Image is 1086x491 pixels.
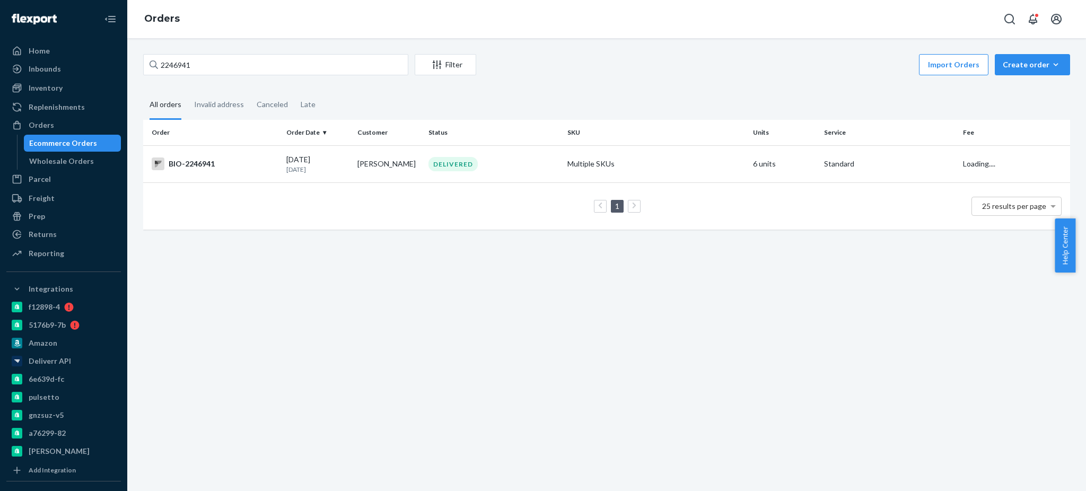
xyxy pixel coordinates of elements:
[6,407,121,424] a: gnzsuz-v5
[6,389,121,406] a: pulsetto
[6,443,121,460] a: [PERSON_NAME]
[1003,59,1062,70] div: Create order
[357,128,420,137] div: Customer
[152,157,278,170] div: BIO-2246941
[282,120,353,145] th: Order Date
[29,356,71,366] div: Deliverr API
[6,464,121,477] a: Add Integration
[6,280,121,297] button: Integrations
[29,374,64,384] div: 6e639d-fc
[29,302,60,312] div: f12898-4
[29,338,57,348] div: Amazon
[824,159,954,169] p: Standard
[29,193,55,204] div: Freight
[6,99,121,116] a: Replenishments
[29,284,73,294] div: Integrations
[29,46,50,56] div: Home
[29,120,54,130] div: Orders
[563,145,749,182] td: Multiple SKUs
[919,54,988,75] button: Import Orders
[424,120,563,145] th: Status
[136,4,188,34] ol: breadcrumbs
[29,466,76,475] div: Add Integration
[29,229,57,240] div: Returns
[6,335,121,352] a: Amazon
[6,117,121,134] a: Orders
[428,157,478,171] div: DELIVERED
[6,425,121,442] a: a76299-82
[6,299,121,315] a: f12898-4
[749,120,820,145] th: Units
[29,410,64,420] div: gnzsuz-v5
[6,42,121,59] a: Home
[6,208,121,225] a: Prep
[613,201,621,211] a: Page 1 is your current page
[24,135,121,152] a: Ecommerce Orders
[29,428,66,439] div: a76299-82
[6,226,121,243] a: Returns
[29,211,45,222] div: Prep
[286,154,349,174] div: [DATE]
[820,120,959,145] th: Service
[29,156,94,166] div: Wholesale Orders
[29,138,97,148] div: Ecommerce Orders
[143,120,282,145] th: Order
[29,248,64,259] div: Reporting
[29,64,61,74] div: Inbounds
[749,145,820,182] td: 6 units
[143,54,408,75] input: Search orders
[415,54,476,75] button: Filter
[6,80,121,97] a: Inventory
[194,91,244,118] div: Invalid address
[257,91,288,118] div: Canceled
[29,392,59,402] div: pulsetto
[6,317,121,334] a: 5176b9-7b
[6,60,121,77] a: Inbounds
[1046,8,1067,30] button: Open account menu
[301,91,316,118] div: Late
[6,371,121,388] a: 6e639d-fc
[29,102,85,112] div: Replenishments
[100,8,121,30] button: Close Navigation
[959,145,1070,182] td: Loading....
[12,14,57,24] img: Flexport logo
[286,165,349,174] p: [DATE]
[144,13,180,24] a: Orders
[6,353,121,370] a: Deliverr API
[959,120,1070,145] th: Fee
[982,201,1046,211] span: 25 results per page
[995,54,1070,75] button: Create order
[24,153,121,170] a: Wholesale Orders
[999,8,1020,30] button: Open Search Box
[150,91,181,120] div: All orders
[415,59,476,70] div: Filter
[29,83,63,93] div: Inventory
[353,145,424,182] td: [PERSON_NAME]
[29,320,66,330] div: 5176b9-7b
[1055,218,1075,273] button: Help Center
[563,120,749,145] th: SKU
[6,171,121,188] a: Parcel
[6,245,121,262] a: Reporting
[6,190,121,207] a: Freight
[29,446,90,457] div: [PERSON_NAME]
[29,174,51,185] div: Parcel
[1022,8,1044,30] button: Open notifications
